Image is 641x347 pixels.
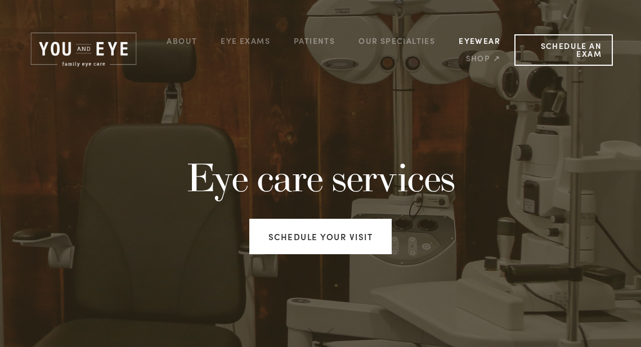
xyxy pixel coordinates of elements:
[249,219,392,254] a: Schedule your visit
[514,34,613,66] a: Schedule an Exam
[466,50,500,67] a: Shop ↗
[358,35,435,46] a: Our Specialties
[28,31,139,69] img: Rochester, MN | You and Eye | Family Eye Care
[167,32,197,49] a: About
[459,32,500,49] a: Eyewear
[129,155,512,200] h1: Eye care services
[221,32,270,49] a: Eye Exams
[294,32,335,49] a: Patients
